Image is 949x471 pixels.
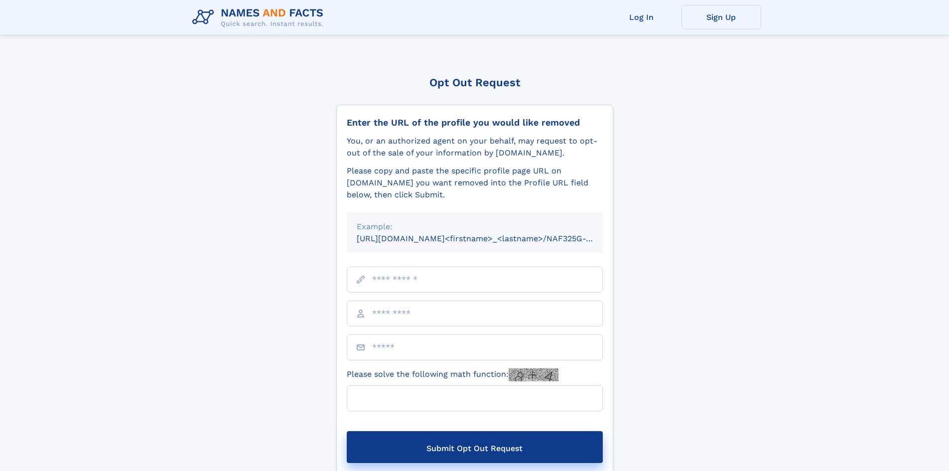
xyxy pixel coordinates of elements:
a: Log In [602,5,681,29]
button: Submit Opt Out Request [347,431,603,463]
a: Sign Up [681,5,761,29]
div: Example: [357,221,593,233]
div: Please copy and paste the specific profile page URL on [DOMAIN_NAME] you want removed into the Pr... [347,165,603,201]
img: Logo Names and Facts [188,4,332,31]
div: Opt Out Request [336,76,613,89]
small: [URL][DOMAIN_NAME]<firstname>_<lastname>/NAF325G-xxxxxxxx [357,234,622,243]
label: Please solve the following math function: [347,368,558,381]
div: Enter the URL of the profile you would like removed [347,117,603,128]
div: You, or an authorized agent on your behalf, may request to opt-out of the sale of your informatio... [347,135,603,159]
